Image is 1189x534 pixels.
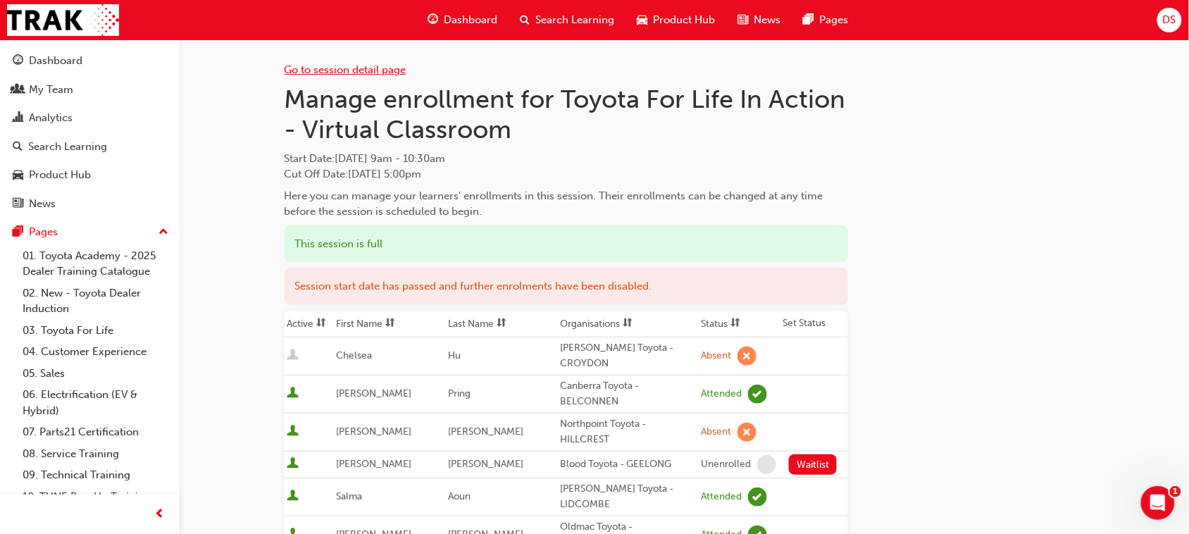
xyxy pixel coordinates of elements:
a: 01. Toyota Academy - 2025 Dealer Training Catalogue [17,245,174,282]
div: Dashboard [29,53,82,69]
a: car-iconProduct Hub [626,6,727,35]
a: 08. Service Training [17,443,174,465]
span: Chelsea [336,349,372,361]
div: My Team [29,82,73,98]
div: Attended [702,387,742,401]
iframe: Intercom live chat [1141,486,1175,520]
button: Pages [6,219,174,245]
span: 1 [1170,486,1181,497]
div: Blood Toyota - GEELONG [561,457,696,473]
span: chart-icon [13,112,23,125]
a: news-iconNews [727,6,792,35]
button: DashboardMy TeamAnalyticsSearch LearningProduct HubNews [6,45,174,219]
span: learningRecordVerb_ATTEND-icon [748,488,767,507]
span: sorting-icon [497,318,506,330]
a: 06. Electrification (EV & Hybrid) [17,384,174,421]
div: Product Hub [29,167,91,183]
a: Dashboard [6,48,174,74]
span: sorting-icon [317,318,327,330]
span: Pring [448,387,471,399]
span: learningRecordVerb_ABSENT-icon [737,347,757,366]
span: pages-icon [13,226,23,239]
div: Search Learning [28,139,107,155]
span: news-icon [738,11,749,29]
img: Trak [7,4,119,36]
h1: Manage enrollment for Toyota For Life In Action - Virtual Classroom [285,84,848,145]
span: DS [1163,12,1176,28]
span: Pages [820,12,849,28]
div: Here you can manage your learners' enrollments in this session. Their enrollments can be changed ... [285,188,848,220]
span: [PERSON_NAME] [448,458,523,470]
div: Pages [29,224,58,240]
span: User is active [287,425,299,439]
span: Salma [336,490,362,502]
span: User is active [287,490,299,504]
span: guage-icon [428,11,439,29]
a: News [6,191,174,217]
span: [PERSON_NAME] [336,426,411,437]
span: User is active [287,387,299,401]
a: 03. Toyota For Life [17,320,174,342]
th: Toggle SortBy [445,311,557,337]
span: sorting-icon [623,318,633,330]
span: prev-icon [155,506,166,523]
span: car-icon [637,11,648,29]
span: search-icon [13,141,23,154]
span: [PERSON_NAME] [336,387,411,399]
a: 10. TUNE Rev-Up Training [17,486,174,508]
a: Analytics [6,105,174,131]
a: My Team [6,77,174,103]
th: Toggle SortBy [333,311,445,337]
span: car-icon [13,169,23,182]
button: DS [1157,8,1182,32]
span: Start Date : [285,151,848,167]
span: [PERSON_NAME] [336,458,411,470]
div: [PERSON_NAME] Toyota - LIDCOMBE [561,481,696,513]
span: sorting-icon [385,318,395,330]
span: Aoun [448,490,471,502]
span: guage-icon [13,55,23,68]
span: learningRecordVerb_ABSENT-icon [737,423,757,442]
button: Waitlist [789,454,838,475]
a: Go to session detail page [285,63,406,76]
th: Set Status [780,311,848,337]
span: User is active [287,457,299,471]
span: Hu [448,349,461,361]
div: This session is full [285,225,848,263]
a: Search Learning [6,134,174,160]
div: [PERSON_NAME] Toyota - CROYDON [561,340,696,372]
div: Analytics [29,110,73,126]
div: Northpoint Toyota - HILLCREST [561,416,696,448]
div: Absent [702,349,732,363]
a: 02. New - Toyota Dealer Induction [17,282,174,320]
div: Unenrolled [702,458,752,471]
span: news-icon [13,198,23,211]
span: Dashboard [444,12,498,28]
a: 07. Parts21 Certification [17,421,174,443]
span: Product Hub [654,12,716,28]
a: 04. Customer Experience [17,341,174,363]
div: Session start date has passed and further enrolments have been disabled. [285,268,848,305]
div: News [29,196,56,212]
th: Toggle SortBy [699,311,780,337]
th: Toggle SortBy [558,311,699,337]
span: learningRecordVerb_NONE-icon [757,455,776,474]
span: up-icon [158,223,168,242]
div: Absent [702,426,732,439]
span: learningRecordVerb_ATTEND-icon [748,385,767,404]
span: User is inactive [287,349,299,363]
span: search-icon [521,11,530,29]
span: News [754,12,781,28]
a: 05. Sales [17,363,174,385]
a: search-iconSearch Learning [509,6,626,35]
a: guage-iconDashboard [417,6,509,35]
div: Canberra Toyota - BELCONNEN [561,378,696,410]
a: pages-iconPages [792,6,860,35]
div: Attended [702,490,742,504]
span: pages-icon [804,11,814,29]
a: 09. Technical Training [17,464,174,486]
span: [PERSON_NAME] [448,426,523,437]
span: people-icon [13,84,23,97]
